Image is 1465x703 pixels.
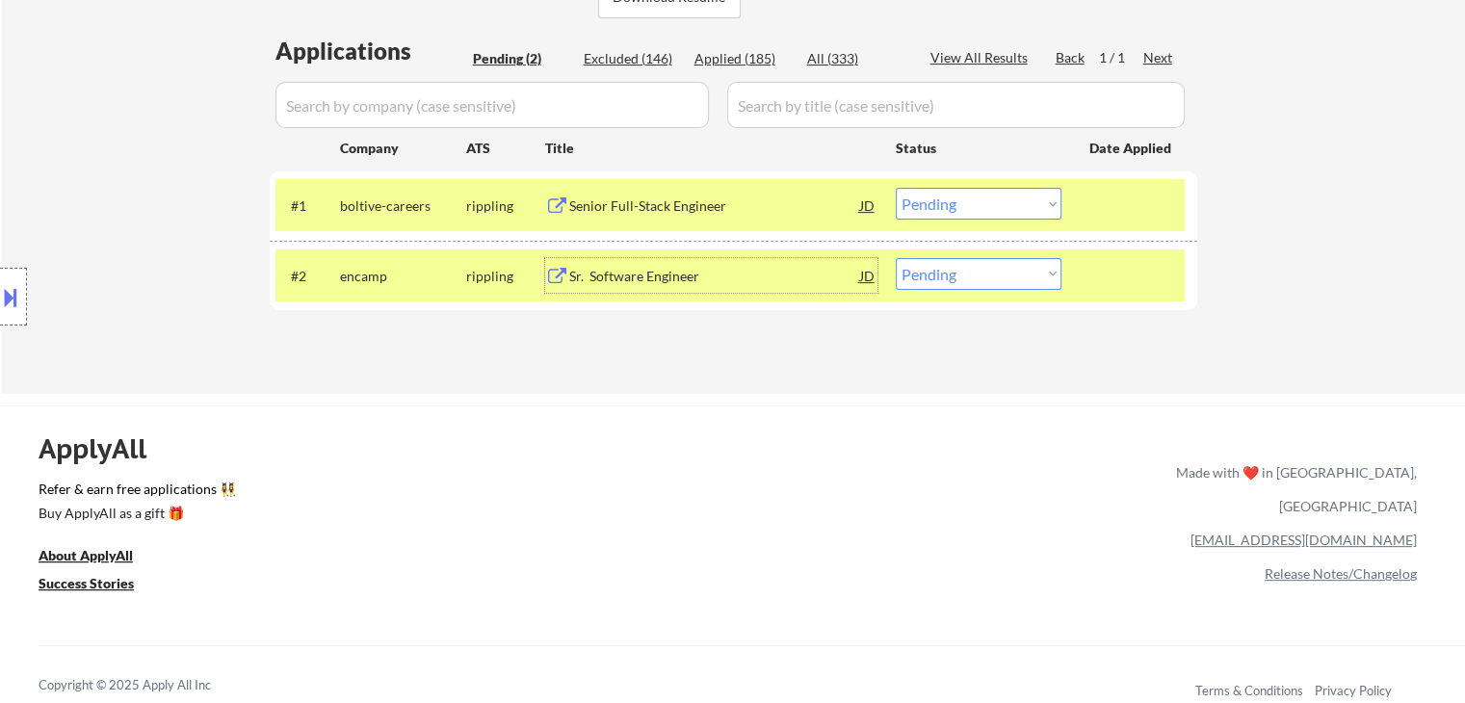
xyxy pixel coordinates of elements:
[466,139,545,158] div: ATS
[340,267,466,286] div: encamp
[858,258,877,293] div: JD
[275,82,709,128] input: Search by company (case sensitive)
[39,573,160,597] a: Success Stories
[569,267,860,286] div: Sr. Software Engineer
[340,139,466,158] div: Company
[1315,683,1392,698] a: Privacy Policy
[858,188,877,222] div: JD
[727,82,1185,128] input: Search by title (case sensitive)
[1056,48,1086,67] div: Back
[1265,565,1417,582] a: Release Notes/Changelog
[39,545,160,569] a: About ApplyAll
[1168,456,1417,523] div: Made with ❤️ in [GEOGRAPHIC_DATA], [GEOGRAPHIC_DATA]
[694,49,791,68] div: Applied (185)
[39,575,134,591] u: Success Stories
[569,196,860,216] div: Senior Full-Stack Engineer
[584,49,680,68] div: Excluded (146)
[39,676,260,695] div: Copyright © 2025 Apply All Inc
[807,49,903,68] div: All (333)
[1195,683,1303,698] a: Terms & Conditions
[340,196,466,216] div: boltive-careers
[473,49,569,68] div: Pending (2)
[466,196,545,216] div: rippling
[1143,48,1174,67] div: Next
[1089,139,1174,158] div: Date Applied
[39,507,231,520] div: Buy ApplyAll as a gift 🎁
[1190,532,1417,548] a: [EMAIL_ADDRESS][DOMAIN_NAME]
[545,139,877,158] div: Title
[39,547,133,563] u: About ApplyAll
[930,48,1033,67] div: View All Results
[39,482,773,503] a: Refer & earn free applications 👯‍♀️
[466,267,545,286] div: rippling
[896,130,1061,165] div: Status
[1099,48,1143,67] div: 1 / 1
[275,39,466,63] div: Applications
[39,503,231,527] a: Buy ApplyAll as a gift 🎁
